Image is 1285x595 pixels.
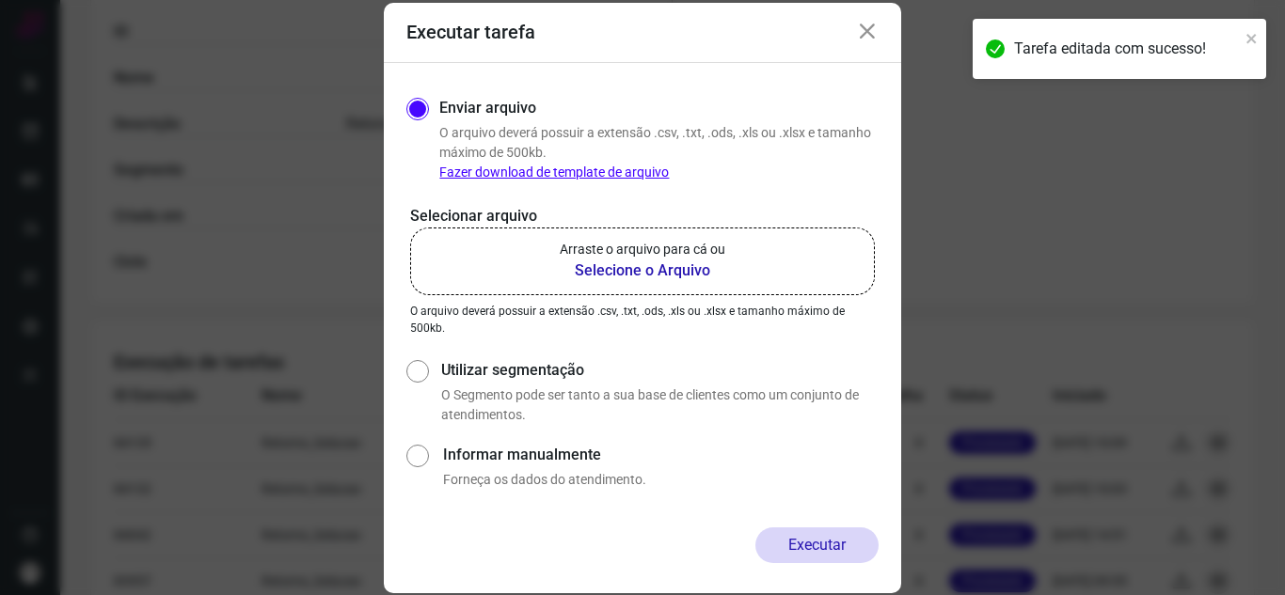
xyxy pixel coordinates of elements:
div: Tarefa editada com sucesso! [1014,38,1240,60]
b: Selecione o Arquivo [560,259,725,282]
button: close [1245,26,1259,49]
p: O Segmento pode ser tanto a sua base de clientes como um conjunto de atendimentos. [441,385,879,425]
p: Forneça os dados do atendimento. [443,470,879,490]
button: Executar [755,527,879,563]
p: O arquivo deverá possuir a extensão .csv, .txt, .ods, .xls ou .xlsx e tamanho máximo de 500kb. [410,303,875,337]
a: Fazer download de template de arquivo [439,164,669,180]
label: Utilizar segmentação [441,359,879,382]
h3: Executar tarefa [406,21,535,43]
label: Informar manualmente [443,444,879,466]
p: Arraste o arquivo para cá ou [560,240,725,259]
p: Selecionar arquivo [410,205,875,227]
label: Enviar arquivo [439,97,536,119]
p: O arquivo deverá possuir a extensão .csv, .txt, .ods, .xls ou .xlsx e tamanho máximo de 500kb. [439,123,879,182]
